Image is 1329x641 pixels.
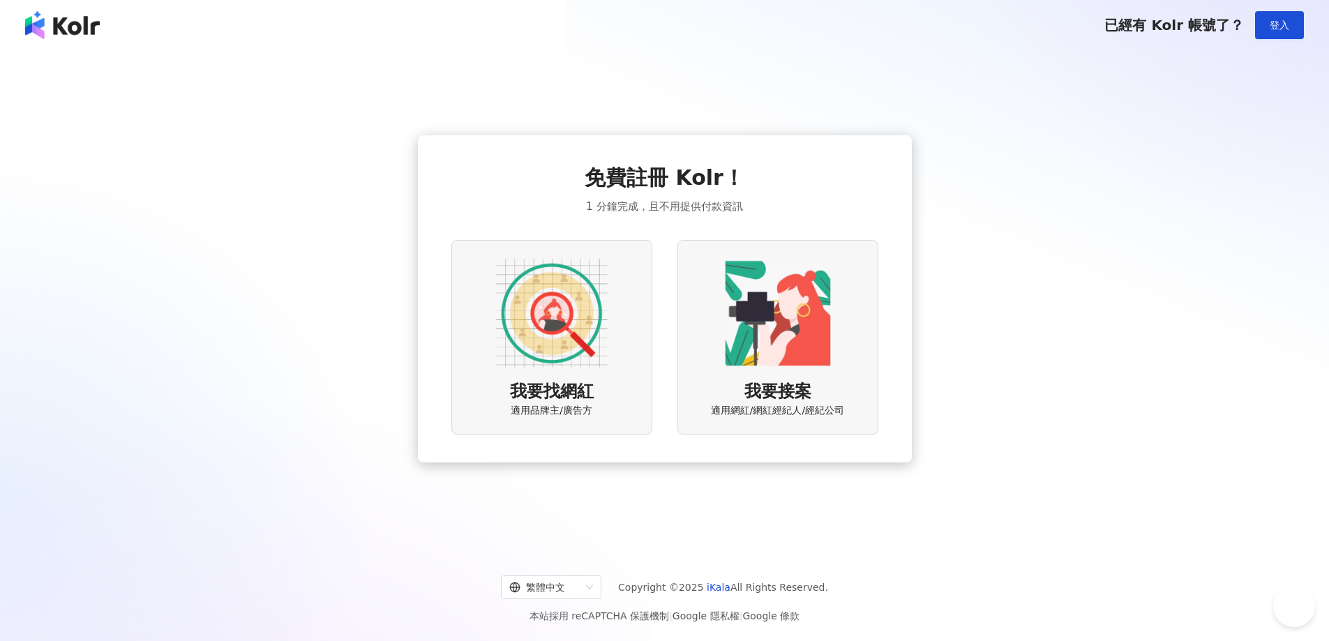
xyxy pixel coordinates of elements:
span: 本站採用 reCAPTCHA 保護機制 [530,608,799,624]
span: 我要接案 [744,380,811,404]
img: logo [25,11,100,39]
span: 適用品牌主/廣告方 [511,404,592,418]
img: AD identity option [496,257,608,369]
iframe: Help Scout Beacon - Open [1273,585,1315,627]
div: 繁體中文 [509,576,580,598]
span: 適用網紅/網紅經紀人/經紀公司 [711,404,844,418]
button: 登入 [1255,11,1304,39]
span: | [669,610,673,621]
span: 我要找網紅 [510,380,594,404]
span: 已經有 Kolr 帳號了？ [1104,17,1244,33]
a: Google 隱私權 [673,610,739,621]
span: 免費註冊 Kolr！ [585,163,744,193]
span: | [739,610,743,621]
a: iKala [707,582,730,593]
a: Google 條款 [742,610,799,621]
span: 1 分鐘完成，且不用提供付款資訊 [586,198,742,215]
span: 登入 [1270,20,1289,31]
img: KOL identity option [722,257,834,369]
span: Copyright © 2025 All Rights Reserved. [618,579,828,596]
